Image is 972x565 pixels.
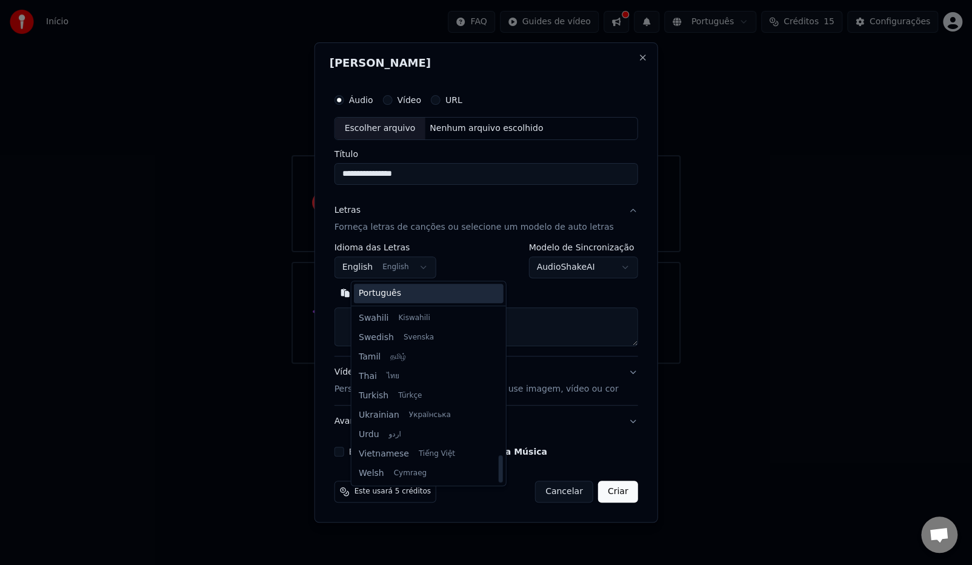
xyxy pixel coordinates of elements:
[398,313,430,323] span: Kiswahili
[359,351,381,363] span: Tamil
[388,430,401,440] span: اردو
[398,391,422,401] span: Türkçe
[359,370,377,383] span: Thai
[390,352,406,362] span: தமிழ்
[386,372,399,381] span: ไทย
[359,332,394,344] span: Swedish
[359,390,388,402] span: Turkish
[403,333,433,343] span: Svenska
[359,287,401,299] span: Português
[359,467,384,480] span: Welsh
[359,312,388,324] span: Swahili
[408,410,450,420] span: Українська
[418,449,454,459] span: Tiếng Việt
[393,469,426,478] span: Cymraeg
[359,429,379,441] span: Urdu
[359,409,399,421] span: Ukrainian
[359,448,409,460] span: Vietnamese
